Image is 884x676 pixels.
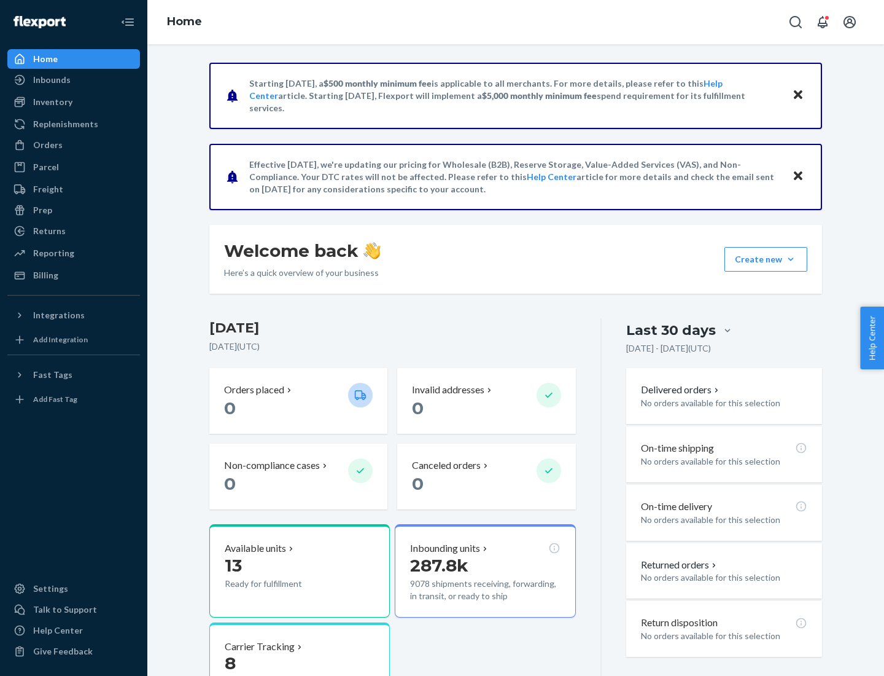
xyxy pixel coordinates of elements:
[412,473,424,494] span: 0
[224,473,236,494] span: 0
[33,603,97,616] div: Talk to Support
[7,579,140,599] a: Settings
[412,398,424,419] span: 0
[225,578,338,590] p: Ready for fulfillment
[641,630,807,642] p: No orders available for this selection
[482,90,597,101] span: $5,000 monthly minimum fee
[626,321,716,340] div: Last 30 days
[7,157,140,177] a: Parcel
[641,500,712,514] p: On-time delivery
[7,621,140,640] a: Help Center
[7,642,140,661] button: Give Feedback
[225,640,295,654] p: Carrier Tracking
[7,330,140,350] a: Add Integration
[412,458,481,473] p: Canceled orders
[33,309,85,321] div: Integrations
[641,441,714,455] p: On-time shipping
[33,334,88,345] div: Add Integration
[209,318,576,338] h3: [DATE]
[14,16,66,28] img: Flexport logo
[641,616,718,630] p: Return disposition
[810,10,835,34] button: Open notifications
[7,70,140,90] a: Inbounds
[33,624,83,637] div: Help Center
[641,558,719,572] button: Returned orders
[7,365,140,385] button: Fast Tags
[7,200,140,220] a: Prep
[33,74,71,86] div: Inbounds
[115,10,140,34] button: Close Navigation
[33,96,72,108] div: Inventory
[225,653,236,674] span: 8
[33,247,74,259] div: Reporting
[157,4,212,40] ol: breadcrumbs
[224,240,381,262] h1: Welcome back
[209,524,390,618] button: Available units13Ready for fulfillment
[397,368,575,434] button: Invalid addresses 0
[783,10,808,34] button: Open Search Box
[641,455,807,468] p: No orders available for this selection
[641,397,807,409] p: No orders available for this selection
[7,49,140,69] a: Home
[209,444,387,509] button: Non-compliance cases 0
[33,645,93,658] div: Give Feedback
[7,92,140,112] a: Inventory
[7,221,140,241] a: Returns
[837,10,862,34] button: Open account menu
[33,394,77,404] div: Add Fast Tag
[33,204,52,216] div: Prep
[410,578,560,602] p: 9078 shipments receiving, forwarding, in transit, or ready to ship
[224,267,381,279] p: Here’s a quick overview of your business
[626,342,711,355] p: [DATE] - [DATE] ( UTC )
[790,87,806,104] button: Close
[7,265,140,285] a: Billing
[412,383,484,397] p: Invalid addresses
[33,161,59,173] div: Parcel
[7,600,140,619] a: Talk to Support
[225,541,286,556] p: Available units
[395,524,575,618] button: Inbounding units287.8k9078 shipments receiving, forwarding, in transit, or ready to ship
[7,179,140,199] a: Freight
[33,583,68,595] div: Settings
[7,114,140,134] a: Replenishments
[209,340,576,353] p: [DATE] ( UTC )
[7,135,140,155] a: Orders
[33,225,66,237] div: Returns
[860,307,884,369] button: Help Center
[7,390,140,409] a: Add Fast Tag
[33,369,72,381] div: Fast Tags
[224,383,284,397] p: Orders placed
[724,247,807,272] button: Create new
[410,555,468,576] span: 287.8k
[641,514,807,526] p: No orders available for this selection
[397,444,575,509] button: Canceled orders 0
[33,139,63,151] div: Orders
[641,572,807,584] p: No orders available for this selection
[224,398,236,419] span: 0
[249,77,780,114] p: Starting [DATE], a is applicable to all merchants. For more details, please refer to this article...
[167,15,202,28] a: Home
[363,242,381,259] img: hand-wave emoji
[7,305,140,325] button: Integrations
[7,243,140,263] a: Reporting
[209,368,387,434] button: Orders placed 0
[33,53,58,65] div: Home
[790,168,806,186] button: Close
[33,269,58,281] div: Billing
[224,458,320,473] p: Non-compliance cases
[225,555,242,576] span: 13
[527,171,576,182] a: Help Center
[410,541,480,556] p: Inbounding units
[249,159,780,195] p: Effective [DATE], we're updating our pricing for Wholesale (B2B), Reserve Storage, Value-Added Se...
[33,118,98,130] div: Replenishments
[324,78,432,88] span: $500 monthly minimum fee
[33,183,63,195] div: Freight
[641,383,721,397] button: Delivered orders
